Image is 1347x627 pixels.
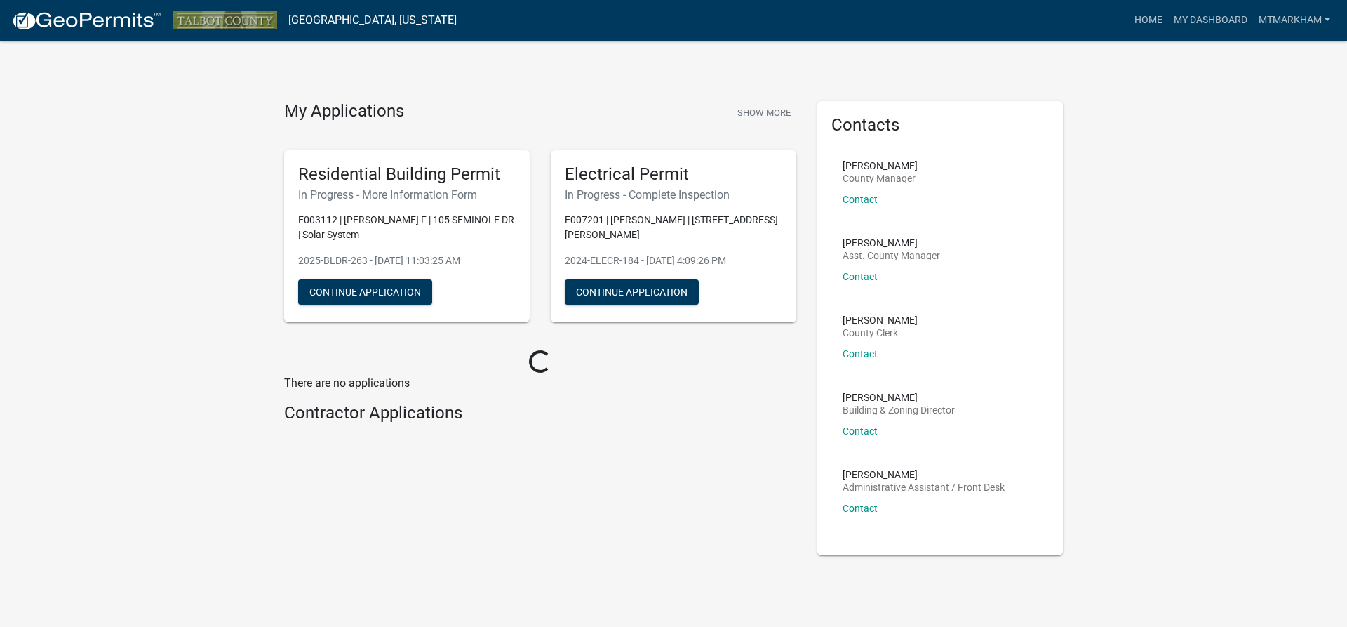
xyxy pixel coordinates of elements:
button: Show More [732,101,796,124]
a: Contact [843,348,878,359]
a: My Dashboard [1168,7,1253,34]
p: [PERSON_NAME] [843,238,940,248]
a: Contact [843,194,878,205]
p: Administrative Assistant / Front Desk [843,482,1005,492]
button: Continue Application [298,279,432,305]
p: There are no applications [284,375,796,392]
p: [PERSON_NAME] [843,392,955,402]
button: Continue Application [565,279,699,305]
a: mtmarkham [1253,7,1336,34]
a: Contact [843,271,878,282]
a: Home [1129,7,1168,34]
p: E003112 | [PERSON_NAME] F | 105 SEMINOLE DR | Solar System [298,213,516,242]
h5: Residential Building Permit [298,164,516,185]
h6: In Progress - More Information Form [298,188,516,202]
h5: Contacts [831,115,1049,136]
p: 2025-BLDR-263 - [DATE] 11:03:25 AM [298,253,516,268]
h5: Electrical Permit [565,164,782,185]
a: [GEOGRAPHIC_DATA], [US_STATE] [288,8,457,32]
p: Building & Zoning Director [843,405,955,415]
h4: Contractor Applications [284,403,796,423]
img: Talbot County, Georgia [173,11,277,29]
p: [PERSON_NAME] [843,161,918,171]
h6: In Progress - Complete Inspection [565,188,782,202]
p: [PERSON_NAME] [843,470,1005,480]
p: County Clerk [843,328,918,338]
a: Contact [843,425,878,437]
p: [PERSON_NAME] [843,315,918,325]
h4: My Applications [284,101,404,122]
p: E007201 | [PERSON_NAME] | [STREET_ADDRESS][PERSON_NAME] [565,213,782,242]
wm-workflow-list-section: Contractor Applications [284,403,796,429]
p: 2024-ELECR-184 - [DATE] 4:09:26 PM [565,253,782,268]
a: Contact [843,503,878,514]
p: County Manager [843,173,918,183]
p: Asst. County Manager [843,251,940,260]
